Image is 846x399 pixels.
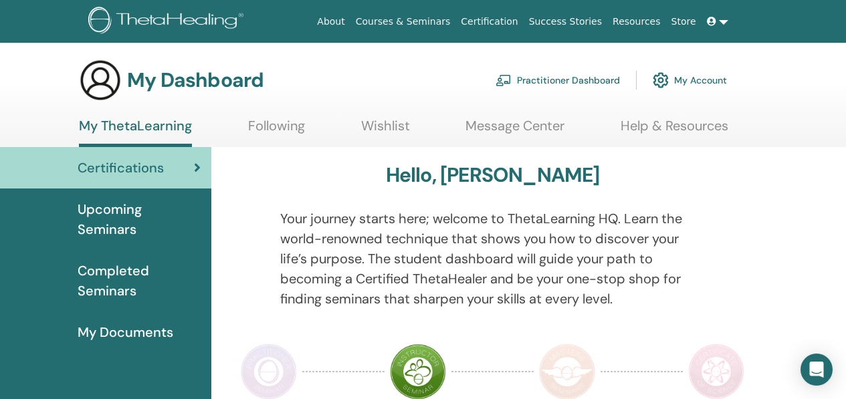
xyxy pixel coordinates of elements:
[386,163,600,187] h3: Hello, [PERSON_NAME]
[496,74,512,86] img: chalkboard-teacher.svg
[465,118,564,144] a: Message Center
[607,9,666,34] a: Resources
[78,158,164,178] span: Certifications
[88,7,248,37] img: logo.png
[653,65,727,95] a: My Account
[496,65,620,95] a: Practitioner Dashboard
[79,118,192,147] a: My ThetaLearning
[127,68,263,92] h3: My Dashboard
[78,322,173,342] span: My Documents
[79,59,122,102] img: generic-user-icon.jpg
[280,209,706,309] p: Your journey starts here; welcome to ThetaLearning HQ. Learn the world-renowned technique that sh...
[801,354,833,386] div: Open Intercom Messenger
[248,118,305,144] a: Following
[350,9,456,34] a: Courses & Seminars
[78,199,201,239] span: Upcoming Seminars
[653,69,669,92] img: cog.svg
[666,9,702,34] a: Store
[621,118,728,144] a: Help & Resources
[524,9,607,34] a: Success Stories
[312,9,350,34] a: About
[361,118,410,144] a: Wishlist
[78,261,201,301] span: Completed Seminars
[455,9,523,34] a: Certification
